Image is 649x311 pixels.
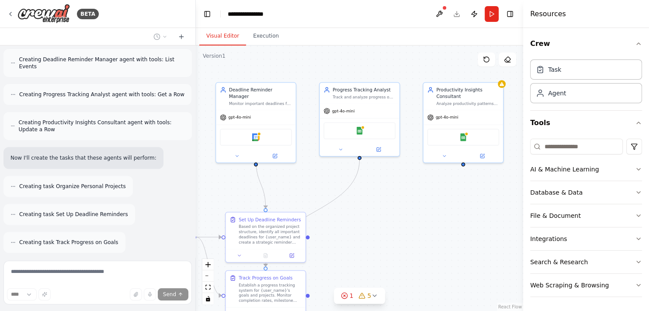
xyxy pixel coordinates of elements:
[530,9,566,19] h4: Resources
[530,158,642,181] button: AI & Machine Learning
[436,101,499,106] div: Analyze productivity patterns for {user_name}, identify optimization opportunities, and provide p...
[10,154,156,162] p: Now I'll create the tasks that these agents will perform:
[239,275,292,281] div: Track Progress on Goals
[150,31,171,42] button: Switch to previous chat
[130,288,142,301] button: Upload files
[228,115,251,120] span: gpt-4o-mini
[530,211,581,220] div: File & Document
[199,27,246,45] button: Visual Editor
[158,288,188,301] button: Send
[350,291,354,300] span: 1
[257,152,293,160] button: Open in side panel
[215,82,296,163] div: Deadline Reminder ManagerMonitor important deadlines for {user_name} and create strategic reminde...
[239,224,302,245] div: Based on the organized project structure, identify all important deadlines for {user_name} and cr...
[530,251,642,273] button: Search & Research
[239,217,301,223] div: Set Up Deadline Reminders
[530,227,642,250] button: Integrations
[239,283,302,303] div: Establish a progress tracking system for {user_name}'s goals and projects. Monitor completion rat...
[319,82,400,157] div: Progress Tracking AnalystTrack and analyze progress on {user_name}'s goals, providing detailed in...
[530,135,642,304] div: Tools
[225,212,306,262] div: Set Up Deadline RemindersBased on the organized project structure, identify all important deadlin...
[498,304,522,309] a: React Flow attribution
[196,234,221,241] g: Edge from f8ee0b19-9192-4696-8b9b-b89d4a4db0fe to db49a2d9-d899-460f-b4b9-5651c785351f
[17,4,70,24] img: Logo
[333,87,396,93] div: Progress Tracking Analyst
[436,115,458,120] span: gpt-4o-mini
[163,291,176,298] span: Send
[229,87,292,100] div: Deadline Reminder Manager
[201,8,213,20] button: Hide left sidebar
[548,89,566,98] div: Agent
[202,282,214,293] button: fit view
[334,288,385,304] button: 15
[530,188,583,197] div: Database & Data
[144,288,156,301] button: Click to speak your automation idea
[530,31,642,56] button: Crew
[174,31,188,42] button: Start a new chat
[530,274,642,297] button: Web Scraping & Browsing
[360,146,397,154] button: Open in side panel
[548,65,561,74] div: Task
[356,127,364,135] img: Google Sheets
[459,133,467,141] img: Google Sheets
[202,270,214,282] button: zoom out
[530,281,609,290] div: Web Scraping & Browsing
[19,91,184,98] span: Creating Progress Tracking Analyst agent with tools: Get a Row
[423,82,503,163] div: Productivity Insights ConsultantAnalyze productivity patterns for {user_name}, identify optimizat...
[530,111,642,135] button: Tools
[252,133,260,141] img: Google Calendar
[530,204,642,227] button: File & Document
[19,183,126,190] span: Creating task Organize Personal Projects
[19,239,118,246] span: Creating task Track Progress on Goals
[202,259,214,270] button: zoom in
[333,94,396,100] div: Track and analyze progress on {user_name}'s goals, providing detailed insights on completion rate...
[530,234,567,243] div: Integrations
[253,159,269,208] g: Edge from cad79373-54af-4938-94b5-dcf90722b425 to db49a2d9-d899-460f-b4b9-5651c785351f
[530,165,599,174] div: AI & Machine Learning
[229,101,292,106] div: Monitor important deadlines for {user_name} and create strategic reminder schedules to ensure tim...
[77,9,99,19] div: BETA
[332,108,355,114] span: gpt-4o-mini
[530,181,642,204] button: Database & Data
[19,56,185,70] span: Creating Deadline Reminder Manager agent with tools: List Events
[252,252,279,259] button: No output available
[530,56,642,110] div: Crew
[38,288,51,301] button: Improve this prompt
[246,27,286,45] button: Execution
[368,291,371,300] span: 5
[228,10,270,18] nav: breadcrumb
[464,152,500,160] button: Open in side panel
[18,119,185,133] span: Creating Productivity Insights Consultant agent with tools: Update a Row
[202,293,214,304] button: toggle interactivity
[202,259,214,304] div: React Flow controls
[281,252,303,259] button: Open in side panel
[436,87,499,100] div: Productivity Insights Consultant
[504,8,516,20] button: Hide right sidebar
[530,258,588,266] div: Search & Research
[203,52,226,59] div: Version 1
[19,211,128,218] span: Creating task Set Up Deadline Reminders
[196,234,221,299] g: Edge from f8ee0b19-9192-4696-8b9b-b89d4a4db0fe to 62e3a9eb-b6a9-47ee-8343-fbb94bc35052
[262,159,363,266] g: Edge from 2d1b0ec3-57a0-4527-be8b-789b35cdaf64 to 62e3a9eb-b6a9-47ee-8343-fbb94bc35052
